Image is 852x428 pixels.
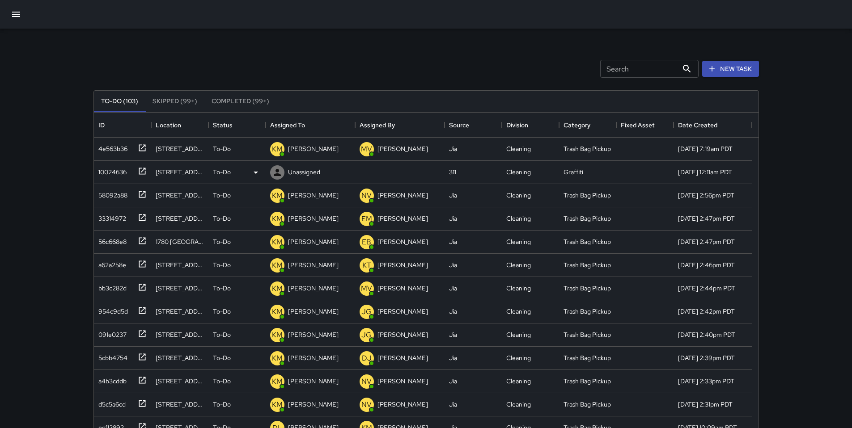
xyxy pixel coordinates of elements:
div: Cleaning [506,377,531,386]
p: MV [361,144,372,155]
div: 8/19/2025, 2:39pm PDT [678,353,735,362]
p: [PERSON_NAME] [377,400,428,409]
div: Location [156,113,181,138]
div: Status [213,113,233,138]
div: Source [449,113,469,138]
div: 1104 Harrison Street [156,144,204,153]
p: JG [361,330,372,340]
div: Category [559,113,616,138]
div: Jia [449,191,457,200]
div: 8/19/2025, 2:56pm PDT [678,191,734,200]
div: 1070 Howard Street [156,400,204,409]
div: 10024636 [95,164,127,176]
p: To-Do [213,284,231,293]
div: 130 Langton Street [156,168,204,176]
div: 5cbb4754 [95,350,127,362]
p: [PERSON_NAME] [377,144,428,153]
div: 8/19/2025, 2:42pm PDT [678,307,735,316]
p: NV [361,190,372,201]
div: 56c668e8 [95,234,127,246]
div: 1070 Howard Street [156,307,204,316]
div: Trash Bag Pickup [564,144,611,153]
p: EM [361,214,372,224]
div: Trash Bag Pickup [564,191,611,200]
div: Assigned To [270,113,305,138]
div: Fixed Asset [621,113,655,138]
p: KM [272,214,283,224]
p: KM [272,260,283,271]
p: [PERSON_NAME] [377,330,428,339]
p: EB [362,237,371,248]
div: 8/20/2025, 12:11am PDT [678,168,732,176]
p: KM [272,376,283,387]
div: Jia [449,214,457,223]
div: Jia [449,400,457,409]
div: Date Created [678,113,717,138]
p: To-Do [213,330,231,339]
div: Trash Bag Pickup [564,260,611,269]
div: Location [151,113,208,138]
p: [PERSON_NAME] [288,307,339,316]
p: To-Do [213,237,231,246]
p: KM [272,144,283,155]
button: Completed (99+) [204,91,276,112]
div: 1070 Howard Street [156,377,204,386]
div: 8/19/2025, 2:33pm PDT [678,377,734,386]
p: KM [272,399,283,410]
p: [PERSON_NAME] [377,191,428,200]
div: Date Created [674,113,752,138]
p: MV [361,283,372,294]
p: [PERSON_NAME] [288,284,339,293]
p: [PERSON_NAME] [288,260,339,269]
div: Jia [449,284,457,293]
div: 1066 Howard Street [156,260,204,269]
p: [PERSON_NAME] [377,237,428,246]
div: Graffiti [564,168,583,176]
div: Cleaning [506,353,531,362]
p: [PERSON_NAME] [288,353,339,362]
div: a62a258e [95,257,126,269]
div: Cleaning [506,400,531,409]
p: DJ [362,353,372,364]
div: 8/20/2025, 7:19am PDT [678,144,733,153]
p: [PERSON_NAME] [377,307,428,316]
div: Jia [449,144,457,153]
div: Trash Bag Pickup [564,237,611,246]
p: KM [272,306,283,317]
div: 1070 Howard Street [156,191,204,200]
p: [PERSON_NAME] [288,330,339,339]
div: Source [445,113,502,138]
div: Division [502,113,559,138]
div: 954c9d5d [95,303,128,316]
div: Trash Bag Pickup [564,284,611,293]
p: [PERSON_NAME] [377,214,428,223]
div: 1070 Howard Street [156,214,204,223]
div: 8/19/2025, 2:31pm PDT [678,400,733,409]
div: Jia [449,237,457,246]
div: 1780 Folsom Street [156,237,204,246]
div: Cleaning [506,144,531,153]
p: Unassigned [288,168,320,176]
div: Cleaning [506,260,531,269]
p: NV [361,399,372,410]
p: [PERSON_NAME] [377,377,428,386]
p: To-Do [213,377,231,386]
p: KM [272,190,283,201]
div: ID [94,113,151,138]
div: d5c5a6cd [95,396,126,409]
div: 8/19/2025, 2:47pm PDT [678,214,735,223]
p: To-Do [213,353,231,362]
p: KT [362,260,371,271]
p: To-Do [213,214,231,223]
p: KM [272,330,283,340]
p: KM [272,283,283,294]
p: To-Do [213,400,231,409]
p: JG [361,306,372,317]
div: 8/19/2025, 2:46pm PDT [678,260,735,269]
div: Status [208,113,266,138]
p: [PERSON_NAME] [288,400,339,409]
div: 58092a88 [95,187,127,200]
div: 8/19/2025, 2:44pm PDT [678,284,735,293]
p: KM [272,237,283,248]
div: Jia [449,330,457,339]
